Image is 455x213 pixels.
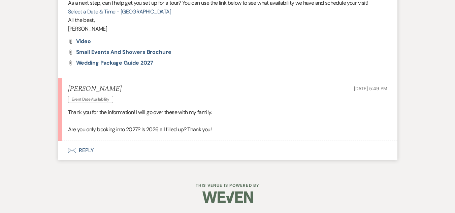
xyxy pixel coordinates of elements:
[68,96,113,103] span: Event Date Availability
[68,85,122,93] h5: [PERSON_NAME]
[76,59,153,66] span: Wedding Package Guide 2027
[76,48,171,56] span: Small Events and Showers Brochure
[76,38,91,45] span: Video
[68,125,387,134] p: Are you only booking into 2027? Is 2026 all filled up? Thank you!
[68,8,171,15] a: Select a Date & Time - [GEOGRAPHIC_DATA]
[76,39,91,44] a: Video
[76,49,171,55] a: Small Events and Showers Brochure
[68,25,387,33] p: [PERSON_NAME]
[68,108,387,117] p: Thank you for the information! I will go over these with my family.
[58,141,397,160] button: Reply
[354,85,387,92] span: [DATE] 5:49 PM
[76,60,153,66] a: Wedding Package Guide 2027
[68,16,95,24] span: All the best,
[202,185,253,209] img: Weven Logo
